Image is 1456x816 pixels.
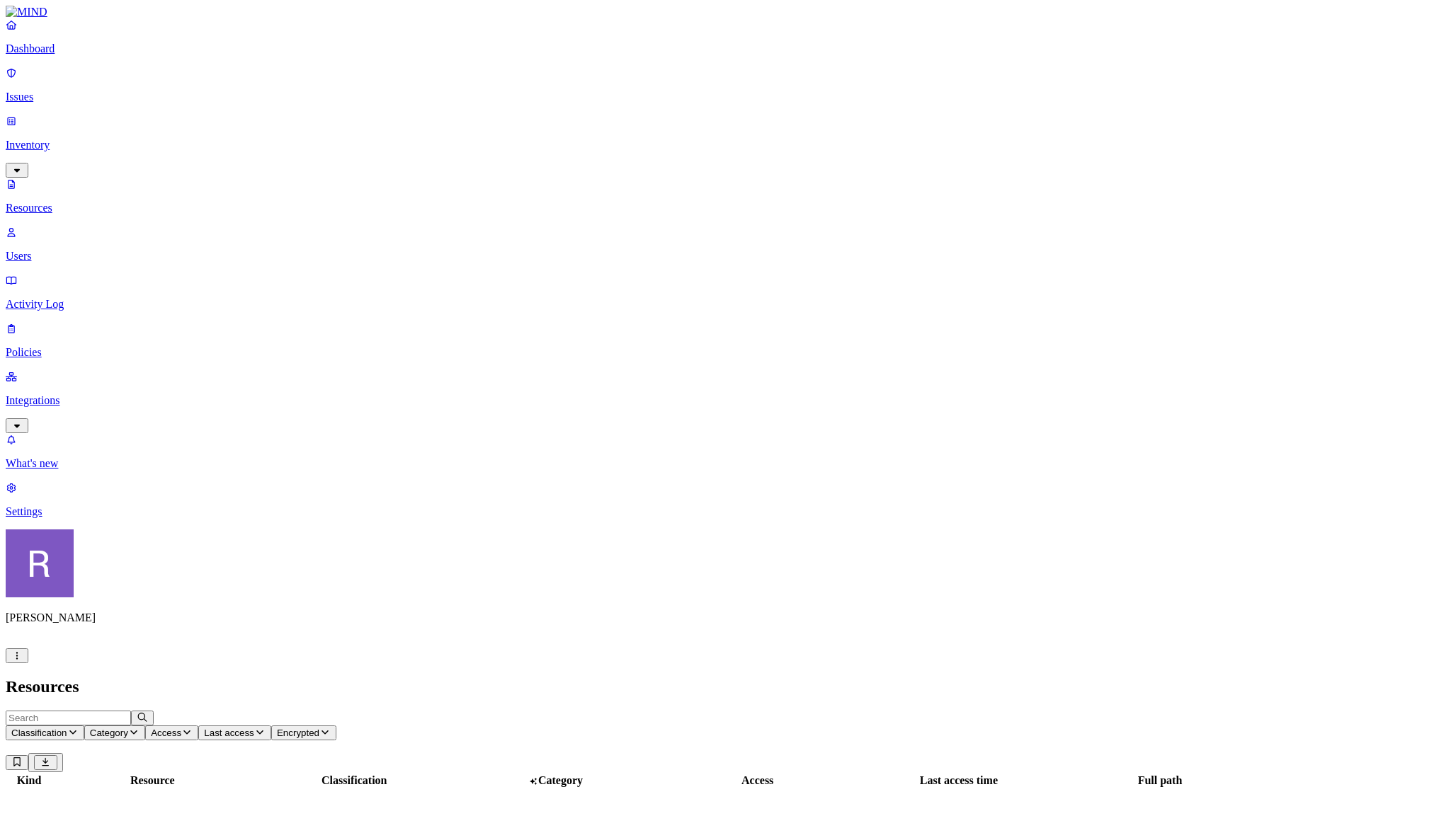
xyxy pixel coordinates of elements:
div: Access [659,774,857,787]
p: Inventory [6,139,1450,151]
p: Issues [6,91,1450,103]
div: Kind [8,774,50,787]
a: What's new [6,433,1450,470]
a: Users [6,226,1450,263]
div: Full path [1061,774,1259,787]
a: Policies [6,322,1450,359]
div: Resource [53,774,252,787]
a: Activity Log [6,274,1450,311]
span: Category [538,774,583,786]
p: Integrations [6,394,1450,407]
span: Classification [11,728,67,738]
span: Category [90,728,128,738]
img: Rich Thompson [6,529,74,597]
p: Dashboard [6,42,1450,55]
p: Resources [6,202,1450,214]
p: [PERSON_NAME] [6,611,1450,624]
a: Inventory [6,115,1450,176]
a: Settings [6,481,1450,518]
p: What's new [6,457,1450,470]
a: MIND [6,6,1450,18]
a: Dashboard [6,18,1450,55]
span: Last access [204,728,254,738]
p: Activity Log [6,298,1450,311]
span: Access [151,728,181,738]
span: Encrypted [277,728,319,738]
p: Settings [6,505,1450,518]
img: MIND [6,6,47,18]
h2: Resources [6,677,1450,696]
div: Classification [255,774,454,787]
a: Issues [6,67,1450,103]
input: Search [6,711,131,725]
div: Last access time [860,774,1058,787]
p: Users [6,250,1450,263]
a: Resources [6,178,1450,214]
p: Policies [6,346,1450,359]
a: Integrations [6,370,1450,431]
